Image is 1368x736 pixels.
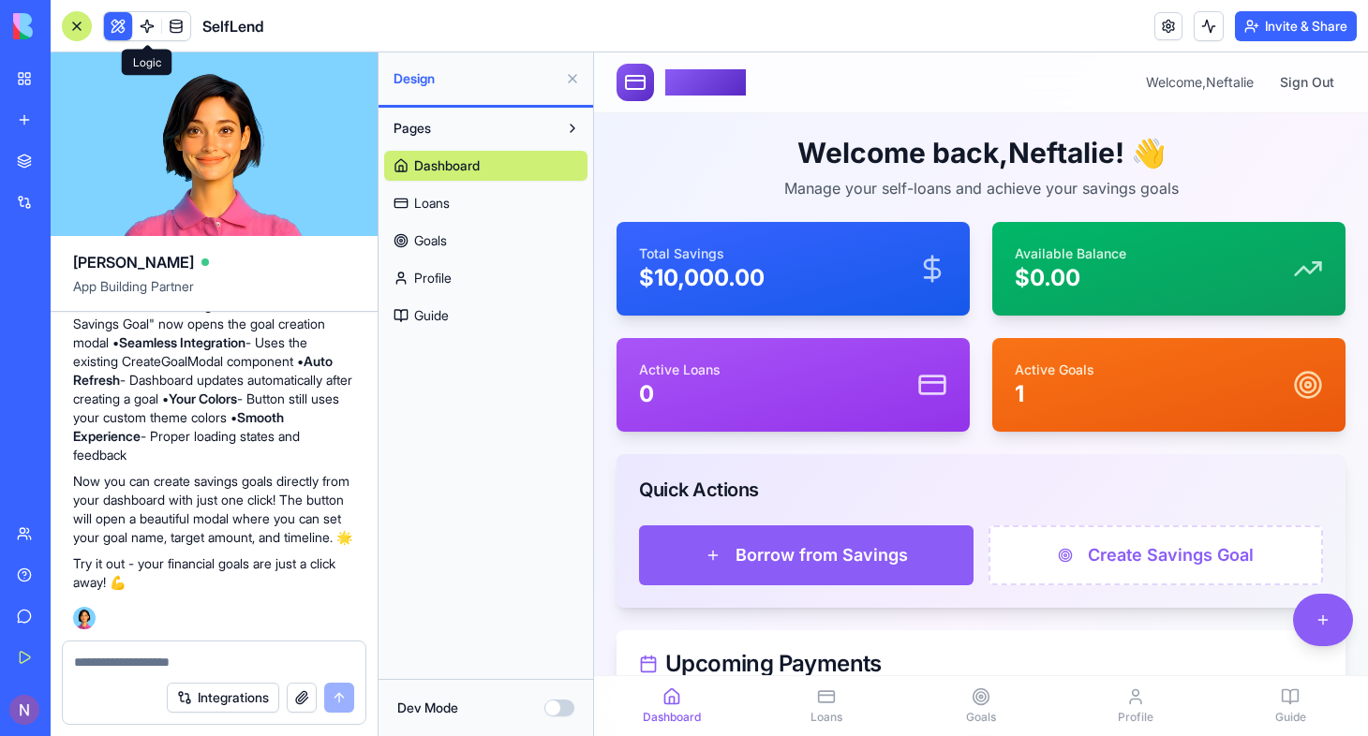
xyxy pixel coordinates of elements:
img: ACg8ocKqpMLrjRbjw3-EunZZHqD1E129EI-fRv5qrrmmBfEv7-rekQ=s96-c [9,695,39,725]
p: $0.00 [421,211,532,241]
h1: Welcome back, Neftalie ! 👋 [22,83,751,117]
div: Quick Actions [45,424,729,450]
a: Goals [309,624,464,684]
span: Goals [414,231,447,250]
span: Upcoming Payments [71,600,288,623]
a: Dashboard [384,151,587,181]
p: 0 [45,327,126,357]
span: Dashboard [414,156,480,175]
p: Active Goals [421,308,500,327]
p: 1 [421,327,500,357]
p: $10,000.00 [45,211,171,241]
a: Profile [465,624,619,684]
a: Goals [384,226,587,256]
button: Invite & Share [1235,11,1357,41]
span: Profile [524,657,559,672]
span: Goals [372,657,402,672]
label: Dev Mode [397,699,458,717]
button: Sign Out [675,13,751,47]
span: Welcome, Neftalie [552,21,660,39]
a: Guide [619,624,774,684]
p: Now you can create savings goals directly from your dashboard with just one click! The button wil... [73,472,355,547]
span: Dashboard [49,657,107,672]
span: Loans [216,657,248,672]
a: Loans [384,188,587,218]
a: Profile [384,263,587,293]
div: Logic [122,50,172,76]
img: Ella_00000_wcx2te.png [73,607,96,629]
button: Borrow from Savings [45,473,379,533]
span: Design [394,69,558,88]
button: Pages [384,113,558,143]
img: logo [13,13,129,39]
p: • - "Create Savings Goal" now opens the goal creation modal • - Uses the existing CreateGoalModal... [73,296,355,464]
span: SelfLend [202,15,264,37]
span: [PERSON_NAME] [73,251,194,273]
h1: SelfLend [71,17,152,43]
a: Guide [384,301,587,331]
span: Profile [414,269,452,287]
strong: Seamless Integration [119,334,245,350]
p: Manage your self-loans and achieve your savings goals [22,125,751,147]
button: Integrations [167,683,279,713]
span: Pages [394,119,431,138]
p: Available Balance [421,192,532,211]
span: App Building Partner [73,277,355,311]
span: Guide [414,306,449,325]
p: Total Savings [45,192,171,211]
span: Guide [681,657,712,672]
strong: Your Colors [169,390,237,406]
p: Active Loans [45,308,126,327]
p: Try it out - your financial goals are just a click away! 💪 [73,554,355,592]
a: Loans [155,624,309,684]
button: Create Savings Goal [394,473,729,533]
span: Loans [414,194,450,213]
